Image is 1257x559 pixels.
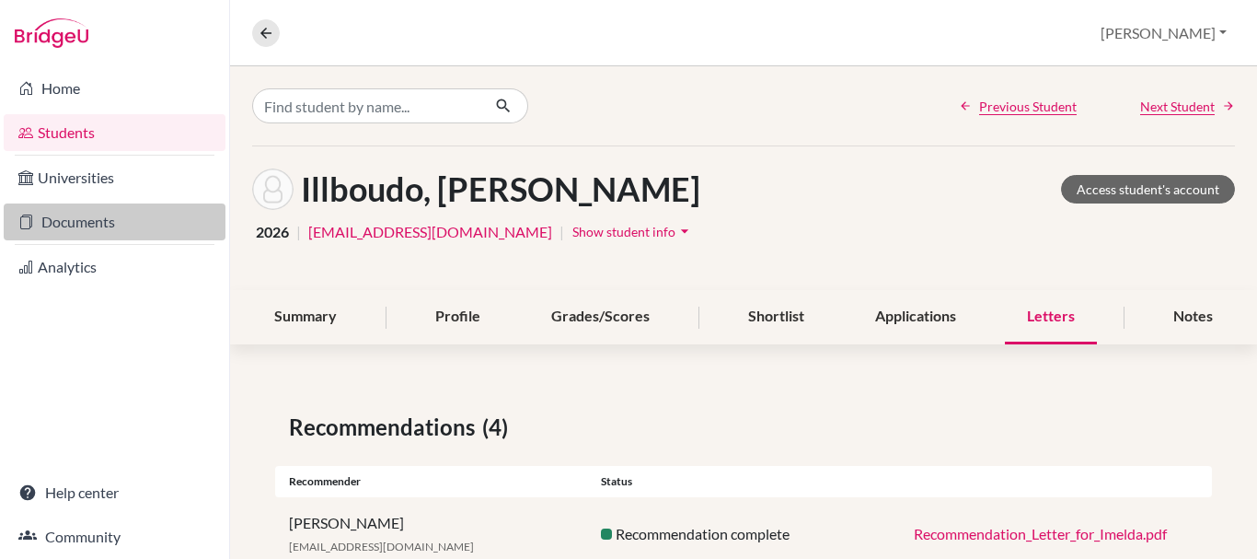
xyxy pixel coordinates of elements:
div: Applications [853,290,978,344]
img: Imelda Illboudo's avatar [252,169,294,210]
i: arrow_drop_down [675,222,694,240]
span: Previous Student [979,97,1077,116]
input: Find student by name... [252,88,480,123]
div: Status [587,473,899,490]
div: Recommendation complete [587,523,899,545]
a: Home [4,70,225,107]
div: Notes [1151,290,1235,344]
a: Recommendation_Letter_for_Imelda.pdf [914,525,1167,542]
div: Profile [413,290,502,344]
div: Letters [1005,290,1097,344]
span: (4) [482,411,515,444]
a: Students [4,114,225,151]
span: Recommendations [289,411,482,444]
a: Access student's account [1061,175,1235,204]
button: Show student infoarrow_drop_down [571,217,695,246]
div: Summary [252,290,359,344]
a: Previous Student [959,97,1077,116]
span: | [296,221,301,243]
a: Help center [4,474,225,511]
img: Bridge-U [15,18,88,48]
h1: Illboudo, [PERSON_NAME] [301,169,700,209]
a: Analytics [4,249,225,285]
div: Recommender [275,473,587,490]
a: Documents [4,204,225,240]
a: Community [4,518,225,555]
button: [PERSON_NAME] [1092,16,1235,51]
span: Next Student [1140,97,1215,116]
span: | [559,221,564,243]
a: Next Student [1140,97,1235,116]
a: Universities [4,159,225,196]
div: Grades/Scores [529,290,672,344]
span: [EMAIL_ADDRESS][DOMAIN_NAME] [289,540,474,553]
div: Shortlist [726,290,826,344]
div: [PERSON_NAME] [275,512,587,556]
span: 2026 [256,221,289,243]
a: [EMAIL_ADDRESS][DOMAIN_NAME] [308,221,552,243]
span: Show student info [572,224,675,239]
